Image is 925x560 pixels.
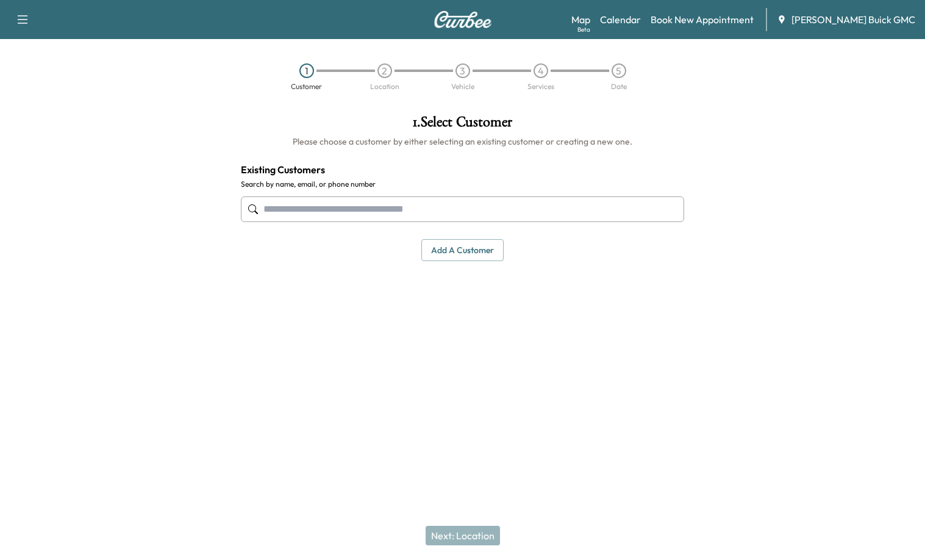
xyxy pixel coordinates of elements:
div: 2 [377,63,392,78]
label: Search by name, email, or phone number [241,179,684,189]
div: Vehicle [451,83,474,90]
div: Date [611,83,627,90]
a: Book New Appointment [651,12,754,27]
h6: Please choose a customer by either selecting an existing customer or creating a new one. [241,135,684,148]
div: 5 [612,63,626,78]
div: Beta [577,25,590,34]
h1: 1 . Select Customer [241,115,684,135]
h4: Existing Customers [241,162,684,177]
a: Calendar [600,12,641,27]
div: Location [370,83,399,90]
a: MapBeta [571,12,590,27]
img: Curbee Logo [434,11,492,28]
div: 4 [534,63,548,78]
div: 1 [299,63,314,78]
div: Services [527,83,554,90]
button: Add a customer [421,239,504,262]
div: Customer [291,83,322,90]
div: 3 [455,63,470,78]
span: [PERSON_NAME] Buick GMC [791,12,915,27]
